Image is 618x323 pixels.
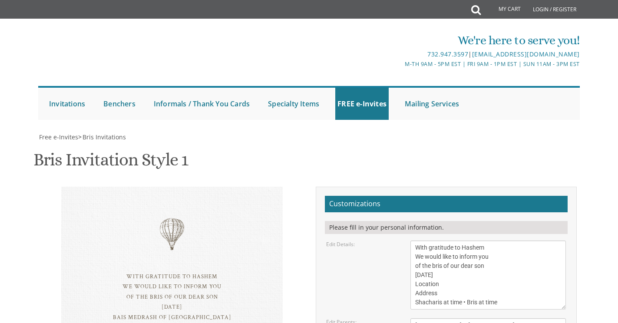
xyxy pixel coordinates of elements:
[266,88,321,120] a: Specialty Items
[480,1,527,18] a: My Cart
[38,133,78,141] a: Free e-Invites
[219,59,580,69] div: M-Th 9am - 5pm EST | Fri 9am - 1pm EST | Sun 11am - 3pm EST
[326,241,355,248] label: Edit Details:
[78,133,126,141] span: >
[325,196,568,212] h2: Customizations
[219,49,580,59] div: |
[39,133,78,141] span: Free e-Invites
[472,50,580,58] a: [EMAIL_ADDRESS][DOMAIN_NAME]
[410,241,566,310] textarea: With gratitude to Hashem We would like to inform you of the bris of our dear son [DATE] Bais Medr...
[47,88,87,120] a: Invitations
[335,88,389,120] a: FREE e-Invites
[33,150,188,176] h1: Bris Invitation Style 1
[82,133,126,141] a: Bris Invitations
[427,50,468,58] a: 732.947.3597
[325,221,568,234] div: Please fill in your personal information.
[403,88,461,120] a: Mailing Services
[219,32,580,49] div: We're here to serve you!
[152,88,252,120] a: Informals / Thank You Cards
[101,88,138,120] a: Benchers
